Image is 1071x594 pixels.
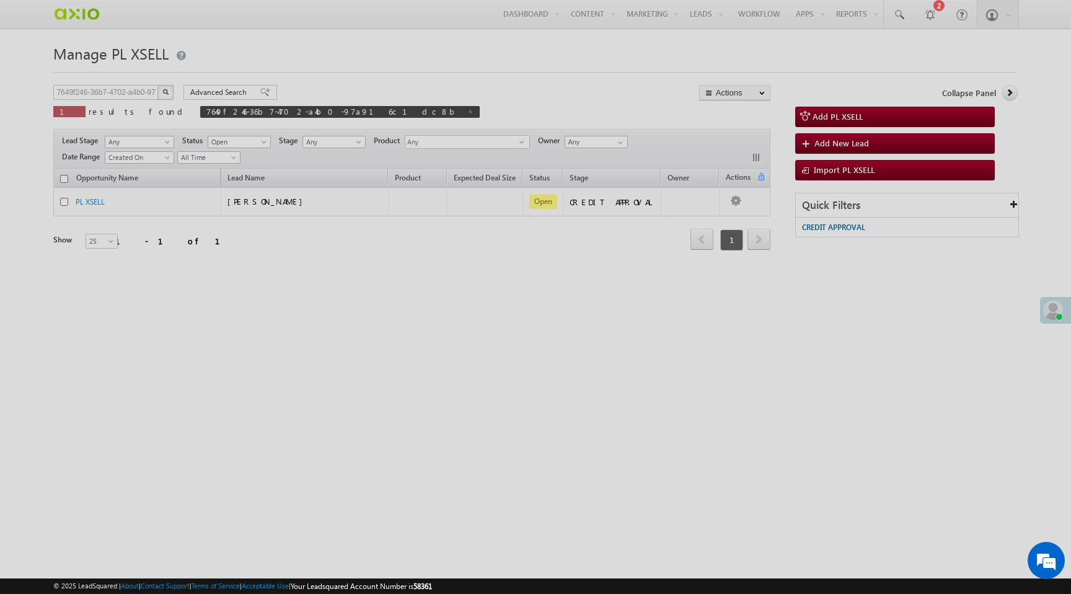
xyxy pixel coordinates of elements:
a: Acceptable Use [242,582,289,590]
a: About [121,582,139,590]
a: Contact Support [141,582,190,590]
a: Terms of Service [192,582,240,590]
span: 58361 [413,582,432,591]
span: © 2025 LeadSquared | | | | | [53,580,432,592]
span: Your Leadsquared Account Number is [291,582,432,591]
